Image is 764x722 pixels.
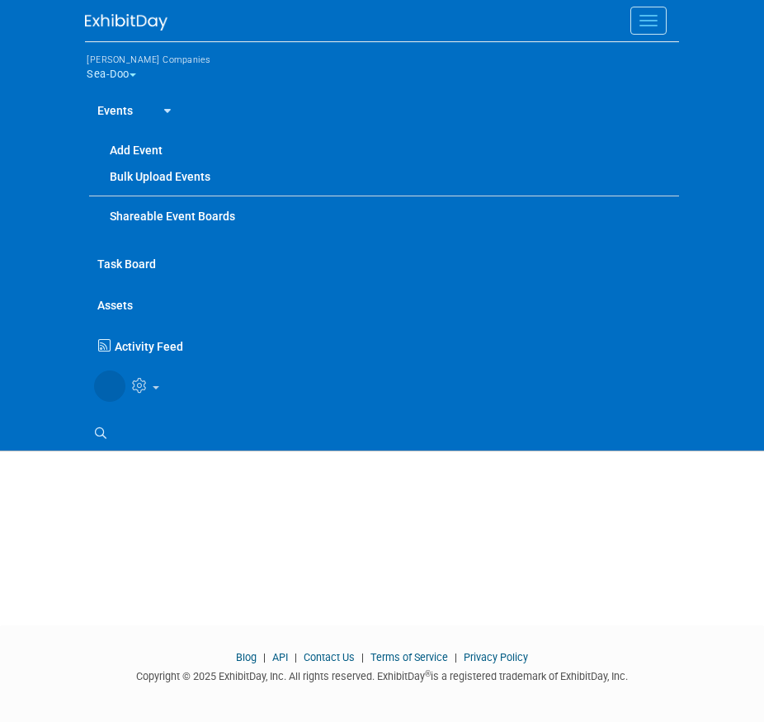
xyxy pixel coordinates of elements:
[236,651,257,663] a: Blog
[357,651,368,663] span: |
[115,340,183,353] span: Activity Feed
[85,89,145,130] a: Events
[89,163,679,190] a: Bulk Upload Events
[89,135,679,163] a: Add Event
[87,51,210,68] span: [PERSON_NAME] Companies
[630,7,667,35] button: Menu
[272,651,288,663] a: API
[85,243,679,284] a: Task Board
[94,370,125,402] img: Stephanie Johnson
[464,651,528,663] a: Privacy Policy
[94,325,679,359] a: Activity Feed
[85,284,679,325] a: Assets
[425,669,431,678] sup: ®
[85,49,231,89] button: [PERSON_NAME] CompaniesSea-Doo
[85,14,167,31] img: ExhibitDay
[370,651,448,663] a: Terms of Service
[89,201,679,231] a: Shareable Event Boards
[290,651,301,663] span: |
[259,651,270,663] span: |
[450,651,461,663] span: |
[304,651,355,663] a: Contact Us
[85,665,679,684] div: Copyright © 2025 ExhibitDay, Inc. All rights reserved. ExhibitDay is a registered trademark of Ex...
